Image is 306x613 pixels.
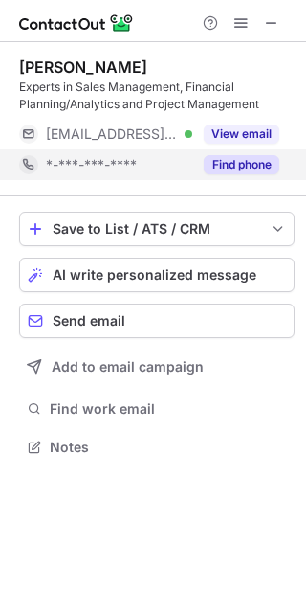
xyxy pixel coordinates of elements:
div: Experts in Sales Management, Financial Planning/Analytics and Project Management [19,79,295,113]
span: Add to email campaign [52,359,204,375]
button: save-profile-one-click [19,212,295,246]
img: ContactOut v5.3.10 [19,11,134,34]
button: AI write personalized message [19,258,295,292]
span: Notes [50,439,287,456]
span: Send email [53,313,125,329]
button: Send email [19,304,295,338]
button: Reveal Button [204,155,279,174]
div: [PERSON_NAME] [19,57,147,77]
span: Find work email [50,400,287,418]
span: [EMAIL_ADDRESS][DOMAIN_NAME] [46,125,178,143]
button: Find work email [19,396,295,422]
button: Notes [19,434,295,461]
button: Add to email campaign [19,350,295,384]
div: Save to List / ATS / CRM [53,221,261,237]
span: AI write personalized message [53,267,256,283]
button: Reveal Button [204,125,279,144]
